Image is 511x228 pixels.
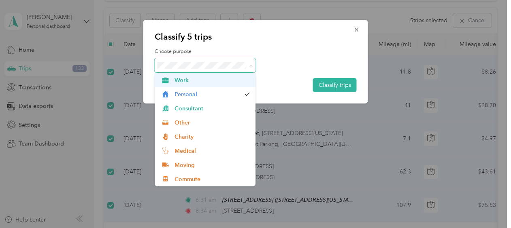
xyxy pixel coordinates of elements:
[155,48,357,55] label: Choose purpose
[175,175,250,184] span: Commute
[175,104,250,113] span: Consultant
[175,161,250,169] span: Moving
[175,118,250,127] span: Other
[175,90,241,99] span: Personal
[175,76,250,84] span: Work
[175,133,250,141] span: Charity
[155,31,357,42] p: Classify 5 trips
[313,78,357,92] button: Classify trips
[175,147,250,155] span: Medical
[466,183,511,228] iframe: Everlance-gr Chat Button Frame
